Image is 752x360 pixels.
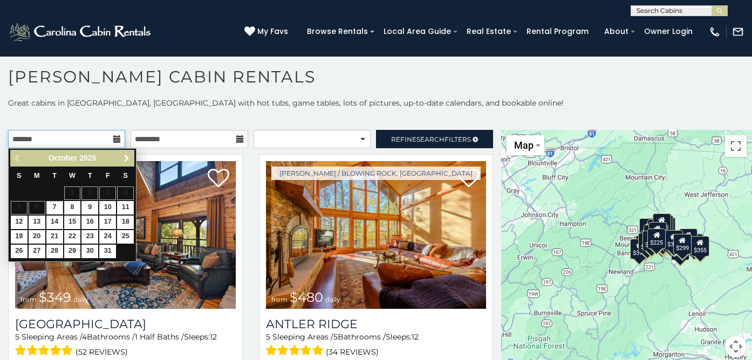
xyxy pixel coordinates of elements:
[725,336,747,357] button: Map camera controls
[333,332,338,342] span: 5
[49,154,78,162] span: October
[638,233,657,253] div: $325
[639,218,658,239] div: $635
[257,26,288,37] span: My Favs
[210,332,217,342] span: 12
[648,222,666,243] div: $210
[647,229,666,249] div: $225
[81,230,98,244] a: 23
[271,167,481,180] a: [PERSON_NAME] / Blowing Rock, [GEOGRAPHIC_DATA]
[679,229,697,249] div: $930
[17,172,21,179] span: Sunday
[302,23,373,40] a: Browse Rentals
[46,201,63,214] a: 7
[117,201,134,214] a: 11
[46,230,63,244] a: 21
[64,201,81,214] a: 8
[11,230,28,244] a: 19
[244,26,291,38] a: My Favs
[521,23,594,40] a: Rental Program
[64,245,81,258] a: 29
[117,230,134,244] a: 25
[725,135,747,157] button: Toggle fullscreen view
[326,345,379,359] span: (34 reviews)
[81,201,98,214] a: 9
[709,26,721,38] img: phone-regular-white.png
[122,154,131,163] span: Next
[99,245,116,258] a: 31
[124,172,128,179] span: Saturday
[378,23,456,40] a: Local Area Guide
[117,216,134,229] a: 18
[15,332,19,342] span: 5
[81,245,98,258] a: 30
[271,295,288,303] span: from
[391,135,471,143] span: Refine Filters
[99,216,116,229] a: 17
[266,161,487,309] a: Antler Ridge from $480 daily
[34,172,40,179] span: Monday
[732,26,744,38] img: mail-regular-white.png
[639,23,698,40] a: Owner Login
[76,345,128,359] span: (52 reviews)
[266,332,270,342] span: 5
[64,216,81,229] a: 15
[290,289,323,305] span: $480
[266,317,487,331] a: Antler Ridge
[20,295,37,303] span: from
[81,216,98,229] a: 16
[15,331,236,359] div: Sleeping Areas / Bathrooms / Sleeps:
[46,216,63,229] a: 14
[79,154,96,162] span: 2025
[507,135,544,155] button: Change map style
[11,216,28,229] a: 12
[69,172,76,179] span: Wednesday
[15,317,236,331] h3: Diamond Creek Lodge
[29,216,45,229] a: 13
[82,332,87,342] span: 4
[266,161,487,309] img: Antler Ridge
[416,135,445,143] span: Search
[135,332,184,342] span: 1 Half Baths /
[88,172,92,179] span: Thursday
[652,213,671,234] div: $320
[461,23,516,40] a: Real Estate
[120,151,133,165] a: Next
[99,201,116,214] a: 10
[664,230,682,251] div: $380
[514,140,534,151] span: Map
[630,239,648,259] div: $375
[599,23,634,40] a: About
[691,236,709,257] div: $355
[412,332,419,342] span: 12
[46,245,63,258] a: 28
[325,295,340,303] span: daily
[642,231,661,251] div: $395
[673,234,691,254] div: $299
[208,168,229,190] a: Add to favorites
[73,295,88,303] span: daily
[64,230,81,244] a: 22
[106,172,110,179] span: Friday
[11,245,28,258] a: 26
[15,317,236,331] a: [GEOGRAPHIC_DATA]
[8,21,154,43] img: White-1-2.png
[52,172,57,179] span: Tuesday
[266,331,487,359] div: Sleeping Areas / Bathrooms / Sleeps:
[29,245,45,258] a: 27
[99,230,116,244] a: 24
[376,130,493,148] a: RefineSearchFilters
[29,230,45,244] a: 20
[39,289,71,305] span: $349
[655,215,673,236] div: $255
